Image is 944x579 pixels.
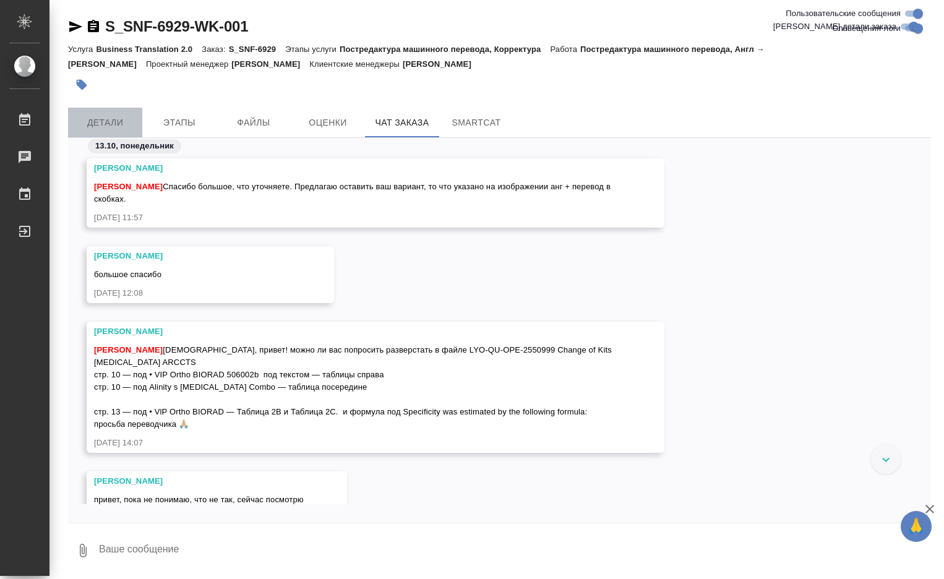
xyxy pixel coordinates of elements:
p: Заказ: [202,45,228,54]
span: Оценки [298,115,358,131]
div: [PERSON_NAME] [94,475,304,487]
span: большое спасибо [94,270,161,279]
p: Постредактура машинного перевода, Корректура [340,45,550,54]
span: Детали [75,115,135,131]
span: Этапы [150,115,209,131]
button: Добавить тэг [68,71,95,98]
p: Клиентские менеджеры [309,59,403,69]
span: [DEMOGRAPHIC_DATA], привет! можно ли вас попросить разверстать в файле LYO-QU-OPE-2550999 Change ... [94,345,614,429]
span: [PERSON_NAME] [94,345,163,354]
a: S_SNF-6929-WK-001 [105,18,248,35]
div: [PERSON_NAME] [94,325,621,338]
button: Скопировать ссылку [86,19,101,34]
span: Чат заказа [372,115,432,131]
button: Скопировать ссылку для ЯМессенджера [68,19,83,34]
div: [PERSON_NAME] [94,250,291,262]
span: Оповещения-логи [832,22,901,35]
span: Пользовательские сообщения [786,7,901,20]
div: [DATE] 14:07 [94,437,621,449]
span: [PERSON_NAME] [94,182,163,191]
div: [DATE] 12:08 [94,287,291,299]
p: [PERSON_NAME] [403,59,481,69]
div: [DATE] 11:57 [94,212,621,224]
p: [PERSON_NAME] [231,59,309,69]
p: Проектный менеджер [146,59,231,69]
p: Этапы услуги [285,45,340,54]
p: Работа [550,45,580,54]
span: 🙏 [906,513,927,539]
p: Business Translation 2.0 [96,45,202,54]
div: [PERSON_NAME] [94,162,621,174]
p: 13.10, понедельник [95,140,174,152]
span: привет, пока не понимаю, что не так, сейчас посмотрю [94,495,304,504]
span: [PERSON_NAME] детали заказа [773,20,896,33]
span: Спасибо большое, что уточняете. Предлагаю оставить ваш вариант, то что указано на изображении анг... [94,182,613,204]
p: Услуга [68,45,96,54]
button: 🙏 [901,511,932,542]
span: SmartCat [447,115,506,131]
span: Файлы [224,115,283,131]
p: S_SNF-6929 [229,45,286,54]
